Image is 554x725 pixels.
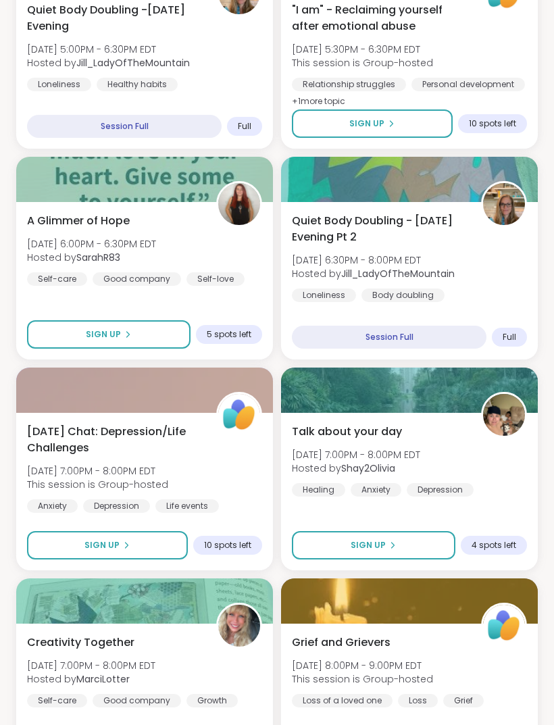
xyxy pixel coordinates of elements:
[27,56,190,70] span: Hosted by
[292,267,455,280] span: Hosted by
[292,2,466,34] span: "I am" - Reclaiming yourself after emotional abuse
[292,483,345,497] div: Healing
[27,672,155,686] span: Hosted by
[503,332,516,343] span: Full
[292,448,420,461] span: [DATE] 7:00PM - 8:00PM EDT
[398,694,438,707] div: Loss
[27,2,201,34] span: Quiet Body Doubling -[DATE] Evening
[292,78,406,91] div: Relationship struggles
[469,118,516,129] span: 10 spots left
[361,289,445,302] div: Body doubling
[407,483,474,497] div: Depression
[204,540,251,551] span: 10 spots left
[93,694,181,707] div: Good company
[27,115,222,138] div: Session Full
[155,499,219,513] div: Life events
[76,251,120,264] b: SarahR83
[443,694,484,707] div: Grief
[218,394,260,436] img: ShareWell
[93,272,181,286] div: Good company
[27,531,188,559] button: Sign Up
[27,272,87,286] div: Self-care
[292,659,433,672] span: [DATE] 8:00PM - 9:00PM EDT
[292,672,433,686] span: This session is Group-hosted
[97,78,178,91] div: Healthy habits
[292,424,402,440] span: Talk about your day
[186,272,245,286] div: Self-love
[472,540,516,551] span: 4 spots left
[84,539,120,551] span: Sign Up
[83,499,150,513] div: Depression
[292,289,356,302] div: Loneliness
[27,43,190,56] span: [DATE] 5:00PM - 6:30PM EDT
[351,483,401,497] div: Anxiety
[292,694,393,707] div: Loss of a loved one
[76,672,130,686] b: MarciLotter
[292,531,455,559] button: Sign Up
[341,267,455,280] b: Jill_LadyOfTheMountain
[86,328,121,341] span: Sign Up
[27,424,201,456] span: [DATE] Chat: Depression/Life Challenges
[27,478,168,491] span: This session is Group-hosted
[351,539,386,551] span: Sign Up
[27,659,155,672] span: [DATE] 7:00PM - 8:00PM EDT
[27,251,156,264] span: Hosted by
[27,499,78,513] div: Anxiety
[186,694,238,707] div: Growth
[292,109,453,138] button: Sign Up
[27,464,168,478] span: [DATE] 7:00PM - 8:00PM EDT
[27,237,156,251] span: [DATE] 6:00PM - 6:30PM EDT
[218,183,260,225] img: SarahR83
[27,634,134,651] span: Creativity Together
[76,56,190,70] b: Jill_LadyOfTheMountain
[483,605,525,647] img: ShareWell
[349,118,384,130] span: Sign Up
[292,253,455,267] span: [DATE] 6:30PM - 8:00PM EDT
[27,320,191,349] button: Sign Up
[27,694,87,707] div: Self-care
[27,78,91,91] div: Loneliness
[341,461,395,475] b: Shay2Olivia
[292,56,433,70] span: This session is Group-hosted
[292,461,420,475] span: Hosted by
[483,183,525,225] img: Jill_LadyOfTheMountain
[292,213,466,245] span: Quiet Body Doubling - [DATE] Evening Pt 2
[218,605,260,647] img: MarciLotter
[27,213,130,229] span: A Glimmer of Hope
[238,121,251,132] span: Full
[483,394,525,436] img: Shay2Olivia
[207,329,251,340] span: 5 spots left
[411,78,525,91] div: Personal development
[292,634,391,651] span: Grief and Grievers
[292,326,486,349] div: Session Full
[292,43,433,56] span: [DATE] 5:30PM - 6:30PM EDT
